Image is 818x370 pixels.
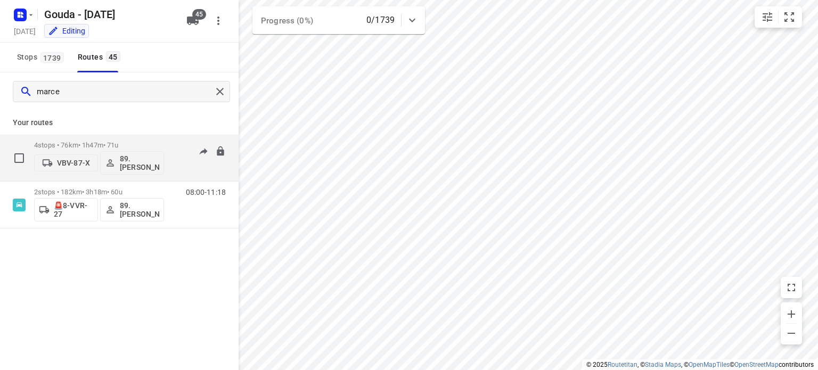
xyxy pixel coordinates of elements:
[34,188,164,196] p: 2 stops • 182km • 3h18m • 60u
[13,117,226,128] p: Your routes
[757,6,778,28] button: Map settings
[193,141,214,162] button: Send to driver
[17,51,67,64] span: Stops
[40,6,178,23] h5: Rename
[78,51,124,64] div: Routes
[34,198,98,221] button: 🚨8-VVR-27
[734,361,779,368] a: OpenStreetMap
[48,26,85,36] div: You are currently in edit mode.
[779,6,800,28] button: Fit zoom
[645,361,681,368] a: Stadia Maps
[182,10,203,31] button: 45
[208,10,229,31] button: More
[366,14,395,27] p: 0/1739
[755,6,802,28] div: small contained button group
[192,9,206,20] span: 45
[106,51,120,62] span: 45
[120,154,159,171] p: 89.[PERSON_NAME]
[54,201,93,218] p: 🚨8-VVR-27
[100,198,164,221] button: 89.[PERSON_NAME]
[689,361,730,368] a: OpenMapTiles
[608,361,637,368] a: Routetitan
[252,6,425,34] div: Progress (0%)0/1739
[9,147,30,169] span: Select
[120,201,159,218] p: 89.[PERSON_NAME]
[37,84,212,100] input: Search routes
[261,16,313,26] span: Progress (0%)
[186,188,226,196] p: 08:00-11:18
[100,151,164,175] button: 89.[PERSON_NAME]
[34,141,164,149] p: 4 stops • 76km • 1h47m • 71u
[57,159,90,167] p: VBV-87-X
[10,25,40,37] h5: Project date
[34,154,98,171] button: VBV-87-X
[40,52,64,63] span: 1739
[586,361,814,368] li: © 2025 , © , © © contributors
